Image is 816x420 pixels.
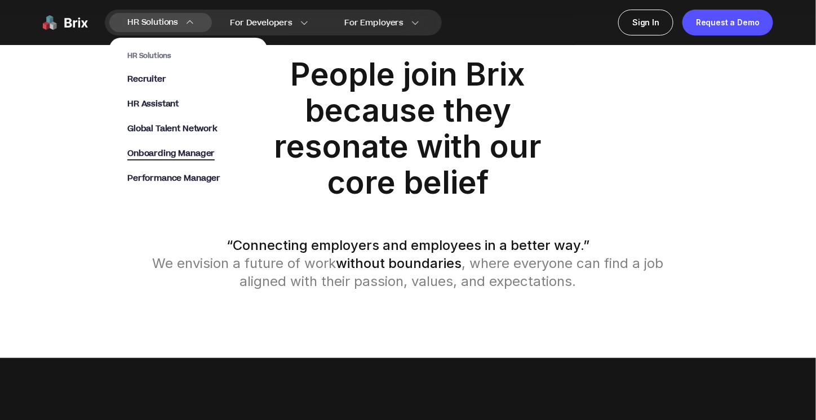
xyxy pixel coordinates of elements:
[127,148,215,160] span: Onboarding Manager
[230,17,292,29] span: For Developers
[137,254,679,291] p: We envision a future of work , where everyone can find a job aligned with their passion, values, ...
[344,17,403,29] span: For Employers
[127,173,249,184] a: Performance Manager
[127,123,218,135] span: Global Talent Network
[618,10,673,35] a: Sign In
[127,172,220,184] span: Performance Manager
[127,98,179,110] span: HR Assistant
[127,99,249,110] a: HR Assistant
[127,73,166,85] span: Recruiter
[682,10,773,35] a: Request a Demo
[127,51,249,60] span: HR Solutions
[127,123,249,135] a: Global Talent Network
[127,74,249,85] a: Recruiter
[336,255,462,271] span: without boundaries
[256,56,560,200] p: People join Brix because they resonate with our core belief
[2,236,814,254] p: “Connecting employers and employees in a better way.”
[127,148,249,159] a: Onboarding Manager
[127,14,178,32] span: HR Solutions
